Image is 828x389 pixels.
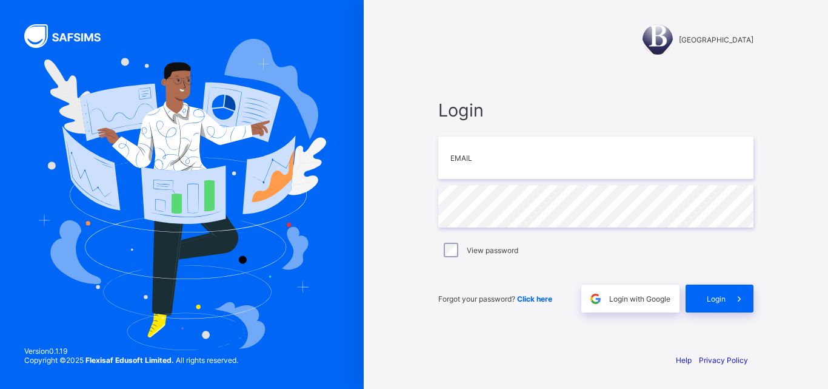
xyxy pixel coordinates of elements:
a: Help [676,356,692,365]
img: google.396cfc9801f0270233282035f929180a.svg [589,292,603,306]
strong: Flexisaf Edusoft Limited. [85,356,174,365]
a: Click here [517,294,552,303]
label: View password [467,246,518,255]
a: Privacy Policy [699,356,748,365]
img: Hero Image [38,39,326,350]
span: Login with Google [609,294,670,303]
span: Version 0.1.19 [24,347,238,356]
span: Forgot your password? [438,294,552,303]
span: [GEOGRAPHIC_DATA] [679,35,753,44]
img: SAFSIMS Logo [24,24,115,48]
span: Login [438,100,753,121]
span: Login [707,294,726,303]
span: Copyright © 2025 All rights reserved. [24,356,238,365]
